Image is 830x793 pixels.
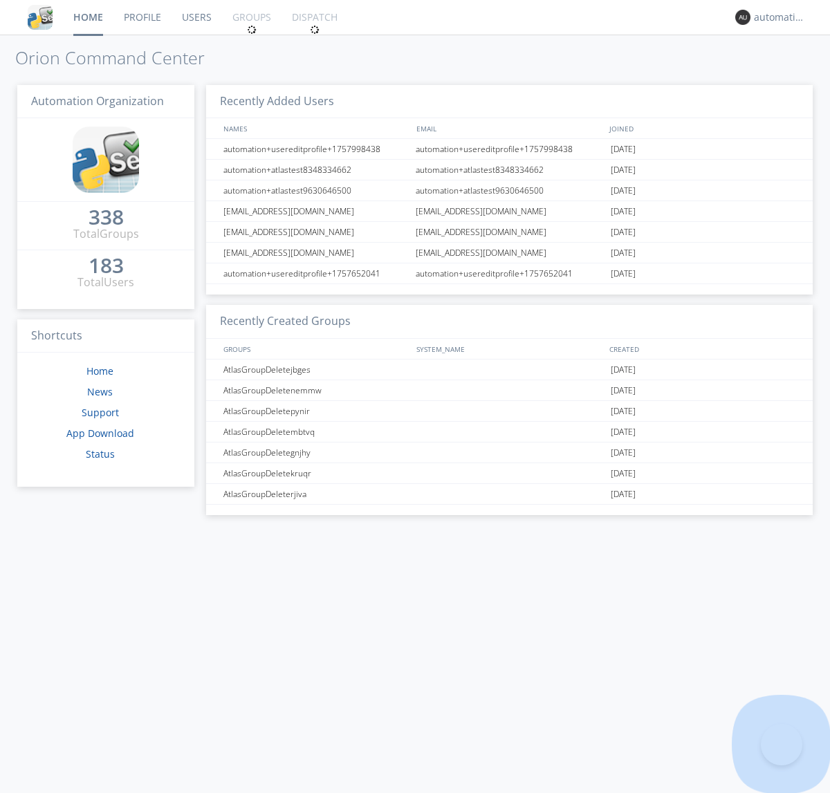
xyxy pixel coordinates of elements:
a: News [87,385,113,398]
a: Support [82,406,119,419]
span: Automation Organization [31,93,164,109]
span: [DATE] [611,201,636,222]
span: [DATE] [611,401,636,422]
a: AtlasGroupDeleterjiva[DATE] [206,484,813,505]
span: [DATE] [611,360,636,380]
div: automation+atlastest9630646500 [412,180,607,200]
span: [DATE] [611,442,636,463]
span: [DATE] [611,380,636,401]
img: cddb5a64eb264b2086981ab96f4c1ba7 [73,127,139,193]
img: spin.svg [247,25,257,35]
iframe: Toggle Customer Support [761,724,802,765]
a: Home [86,364,113,377]
a: AtlasGroupDeletembtvq[DATE] [206,422,813,442]
div: AtlasGroupDeletejbges [220,360,412,380]
a: AtlasGroupDeletekruqr[DATE] [206,463,813,484]
div: AtlasGroupDeletekruqr [220,463,412,483]
div: AtlasGroupDeleterjiva [220,484,412,504]
img: spin.svg [310,25,320,35]
div: AtlasGroupDeletembtvq [220,422,412,442]
span: [DATE] [611,484,636,505]
a: automation+usereditprofile+1757998438automation+usereditprofile+1757998438[DATE] [206,139,813,160]
div: JOINED [606,118,800,138]
div: AtlasGroupDeletenemmw [220,380,412,400]
div: automation+usereditprofile+1757652041 [412,263,607,283]
a: 338 [89,210,124,226]
div: automation+usereditprofile+1757652041 [220,263,412,283]
div: [EMAIL_ADDRESS][DOMAIN_NAME] [220,201,412,221]
a: automation+atlastest8348334662automation+atlastest8348334662[DATE] [206,160,813,180]
div: 338 [89,210,124,224]
h3: Recently Created Groups [206,305,813,339]
a: [EMAIL_ADDRESS][DOMAIN_NAME][EMAIL_ADDRESS][DOMAIN_NAME][DATE] [206,222,813,243]
div: GROUPS [220,339,409,359]
div: automation+usereditprofile+1757998438 [220,139,412,159]
div: [EMAIL_ADDRESS][DOMAIN_NAME] [412,222,607,242]
div: [EMAIL_ADDRESS][DOMAIN_NAME] [412,201,607,221]
h3: Shortcuts [17,319,194,353]
div: NAMES [220,118,409,138]
span: [DATE] [611,180,636,201]
span: [DATE] [611,243,636,263]
span: [DATE] [611,160,636,180]
div: automation+atlastest8348334662 [220,160,412,180]
a: [EMAIL_ADDRESS][DOMAIN_NAME][EMAIL_ADDRESS][DOMAIN_NAME][DATE] [206,201,813,222]
span: [DATE] [611,222,636,243]
img: 373638.png [735,10,750,25]
a: automation+atlastest9630646500automation+atlastest9630646500[DATE] [206,180,813,201]
div: automation+atlastest8348334662 [412,160,607,180]
div: SYSTEM_NAME [413,339,606,359]
div: automation+atlas0004 [754,10,806,24]
div: automation+usereditprofile+1757998438 [412,139,607,159]
a: Status [86,447,115,460]
a: AtlasGroupDeletenemmw[DATE] [206,380,813,401]
div: EMAIL [413,118,606,138]
a: App Download [66,427,134,440]
a: automation+usereditprofile+1757652041automation+usereditprofile+1757652041[DATE] [206,263,813,284]
div: Total Users [77,274,134,290]
div: 183 [89,259,124,272]
a: [EMAIL_ADDRESS][DOMAIN_NAME][EMAIL_ADDRESS][DOMAIN_NAME][DATE] [206,243,813,263]
a: AtlasGroupDeletejbges[DATE] [206,360,813,380]
div: automation+atlastest9630646500 [220,180,412,200]
h3: Recently Added Users [206,85,813,119]
a: AtlasGroupDeletegnjhy[DATE] [206,442,813,463]
span: [DATE] [611,422,636,442]
div: [EMAIL_ADDRESS][DOMAIN_NAME] [412,243,607,263]
div: AtlasGroupDeletepynir [220,401,412,421]
div: AtlasGroupDeletegnjhy [220,442,412,463]
div: CREATED [606,339,800,359]
span: [DATE] [611,263,636,284]
a: 183 [89,259,124,274]
span: [DATE] [611,463,636,484]
div: [EMAIL_ADDRESS][DOMAIN_NAME] [220,243,412,263]
img: cddb5a64eb264b2086981ab96f4c1ba7 [28,5,53,30]
div: Total Groups [73,226,139,242]
div: [EMAIL_ADDRESS][DOMAIN_NAME] [220,222,412,242]
span: [DATE] [611,139,636,160]
a: AtlasGroupDeletepynir[DATE] [206,401,813,422]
